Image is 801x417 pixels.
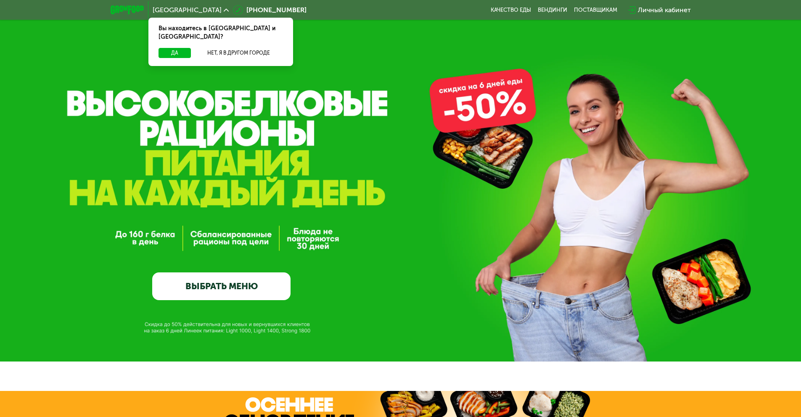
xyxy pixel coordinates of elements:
div: Вы находитесь в [GEOGRAPHIC_DATA] и [GEOGRAPHIC_DATA]? [148,18,293,48]
a: Качество еды [491,7,531,13]
button: Нет, я в другом городе [194,48,283,58]
div: поставщикам [574,7,617,13]
button: Да [159,48,191,58]
div: Личный кабинет [638,5,691,15]
a: Вендинги [538,7,567,13]
a: ВЫБРАТЬ МЕНЮ [152,272,291,300]
a: [PHONE_NUMBER] [233,5,307,15]
span: [GEOGRAPHIC_DATA] [153,7,222,13]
